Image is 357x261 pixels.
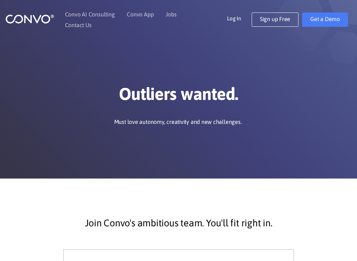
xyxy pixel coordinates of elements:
a: Contact Us [65,22,92,28]
a: Log In [227,12,252,24]
p: Join Convo's ambitious team. You'll fit right in. [11,214,346,232]
img: logo_1.png [5,14,54,24]
h1: Outliers wanted. [16,84,341,110]
a: Convo App [127,11,154,17]
a: Convo AI Consulting [65,11,115,17]
a: Jobs [166,11,176,17]
a: Get a Demo [302,12,348,27]
p: Must love autonomy, creativity and new challenges. [114,116,242,127]
a: Sign up Free [252,12,298,27]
